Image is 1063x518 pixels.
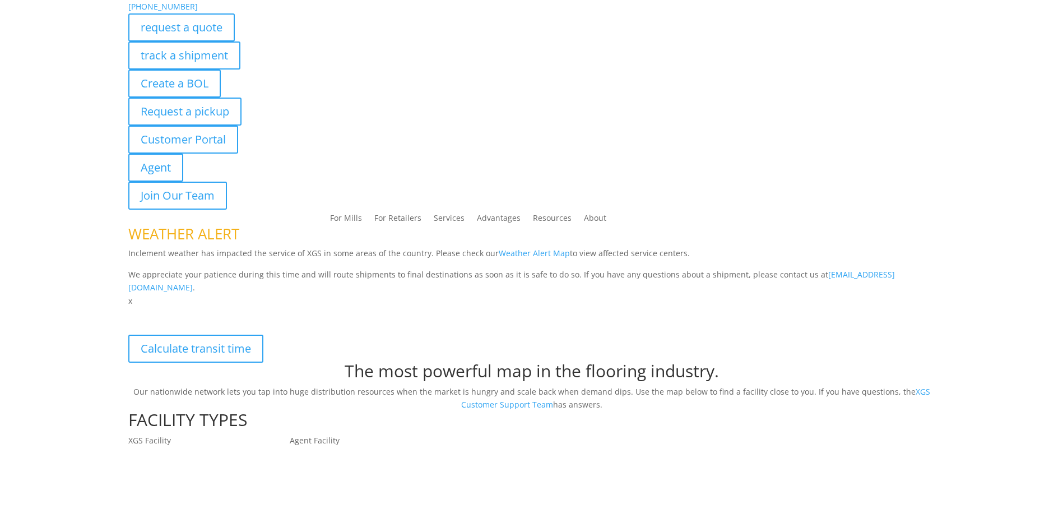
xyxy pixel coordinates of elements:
a: Services [434,214,465,226]
a: Weather Alert Map [499,248,570,258]
p: Our nationwide network lets you tap into huge distribution resources when the market is hungry an... [128,385,935,412]
p: XGS Facility [128,434,290,447]
p: XGS Distribution Network [128,308,935,335]
a: Customer Portal [128,126,238,154]
p: Agent Facility [290,434,451,447]
h1: FACILITY TYPES [128,411,935,434]
a: [PHONE_NUMBER] [128,1,198,12]
a: Resources [533,214,572,226]
h1: The most powerful map in the flooring industry. [128,363,935,385]
a: Create a BOL [128,70,221,98]
a: Advantages [477,214,521,226]
a: track a shipment [128,41,240,70]
a: For Retailers [374,214,421,226]
span: WEATHER ALERT [128,224,239,244]
a: Agent [128,154,183,182]
p: We appreciate your patience during this time and will route shipments to final destinations as so... [128,268,935,295]
a: For Mills [330,214,362,226]
a: request a quote [128,13,235,41]
a: About [584,214,606,226]
a: Join Our Team [128,182,227,210]
p: x [128,294,935,308]
a: Request a pickup [128,98,242,126]
a: Calculate transit time [128,335,263,363]
p: Inclement weather has impacted the service of XGS in some areas of the country. Please check our ... [128,247,935,268]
